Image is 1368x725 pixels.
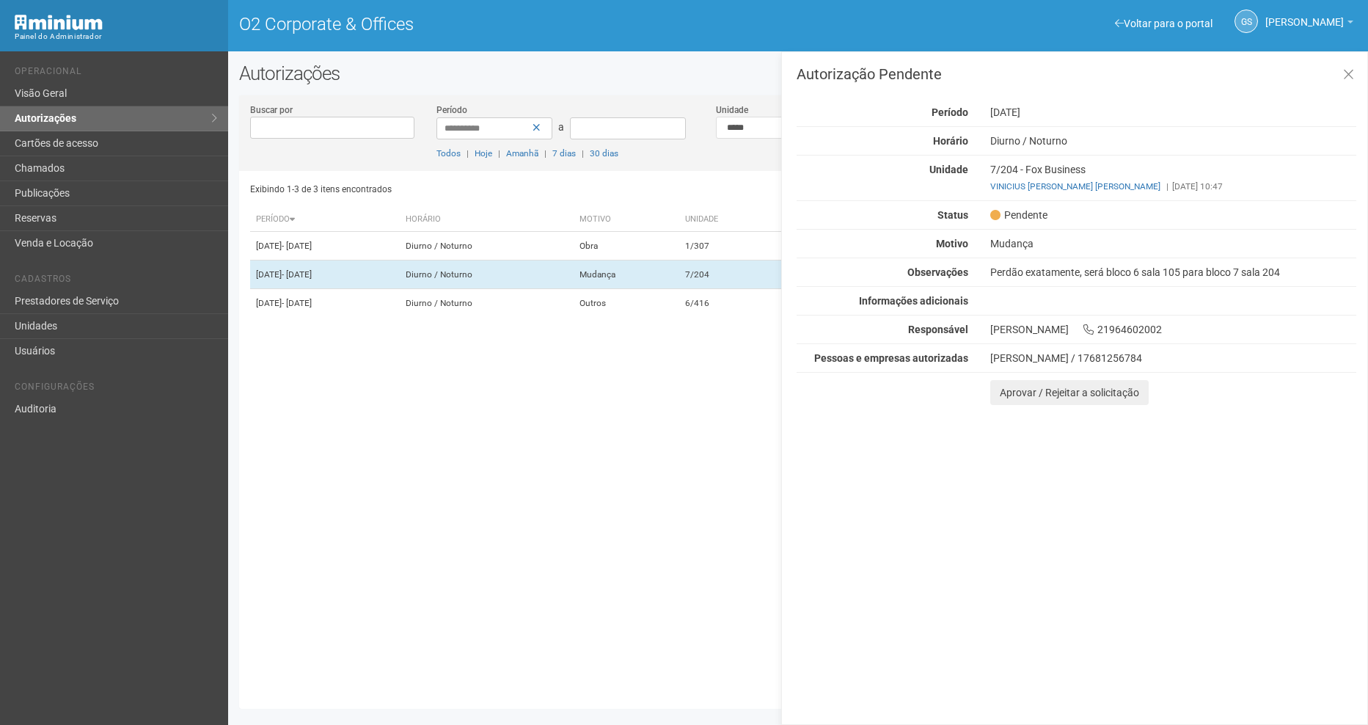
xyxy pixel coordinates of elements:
td: [DATE] [250,289,400,318]
th: Motivo [574,208,679,232]
li: Cadastros [15,274,217,289]
h1: O2 Corporate & Offices [239,15,787,34]
strong: Observações [907,266,968,278]
img: Minium [15,15,103,30]
span: Pendente [990,208,1047,222]
span: Gabriela Souza [1265,2,1344,28]
span: - [DATE] [282,269,312,280]
strong: Responsável [908,324,968,335]
div: 7/204 - Fox Business [979,163,1367,193]
strong: Motivo [936,238,968,249]
a: [PERSON_NAME] [1265,18,1353,30]
th: Horário [400,208,574,232]
span: | [498,148,500,159]
h2: Autorizações [239,62,1357,84]
td: 7/204 [679,261,778,289]
td: Diurno / Noturno [400,289,574,318]
td: Obra [574,232,679,261]
a: Amanhã [506,148,538,159]
span: | [582,148,584,159]
div: Mudança [979,237,1367,250]
label: Período [436,103,467,117]
div: Diurno / Noturno [979,134,1367,147]
div: [PERSON_NAME] 21964602002 [979,323,1367,336]
strong: Período [932,106,968,118]
td: Bravy [779,232,968,261]
td: 1/307 [679,232,778,261]
div: Exibindo 1-3 de 3 itens encontrados [250,178,794,200]
h3: Autorização Pendente [797,67,1356,81]
td: Fox Business [779,261,968,289]
strong: Unidade [929,164,968,175]
button: Aprovar / Rejeitar a solicitação [990,380,1149,405]
a: VINICIUS [PERSON_NAME] [PERSON_NAME] [990,181,1160,192]
td: Diurno / Noturno [400,232,574,261]
div: Perdão exatamente, será bloco 6 sala 105 para bloco 7 sala 204 [979,266,1367,279]
a: Hoje [475,148,492,159]
strong: Horário [933,135,968,147]
span: a [558,121,564,133]
li: Operacional [15,66,217,81]
label: Unidade [716,103,748,117]
td: Mudança [574,261,679,289]
th: Período [250,208,400,232]
label: Buscar por [250,103,293,117]
div: Painel do Administrador [15,30,217,43]
a: 30 dias [590,148,618,159]
span: | [1166,181,1168,192]
strong: Pessoas e empresas autorizadas [814,352,968,364]
th: Unidade [679,208,778,232]
span: | [467,148,469,159]
span: | [544,148,546,159]
td: [DATE] [250,261,400,289]
td: Next Supply Group [779,289,968,318]
td: [DATE] [250,232,400,261]
a: GS [1235,10,1258,33]
a: 7 dias [552,148,576,159]
td: 6/416 [679,289,778,318]
td: Diurno / Noturno [400,261,574,289]
strong: Informações adicionais [859,295,968,307]
div: [PERSON_NAME] / 17681256784 [990,351,1356,365]
a: Voltar para o portal [1115,18,1212,29]
div: [DATE] [979,106,1367,119]
li: Configurações [15,382,217,397]
strong: Status [937,209,968,221]
td: Outros [574,289,679,318]
th: Empresa [779,208,968,232]
span: - [DATE] [282,241,312,251]
span: - [DATE] [282,298,312,308]
a: Todos [436,148,461,159]
div: [DATE] 10:47 [990,180,1356,193]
